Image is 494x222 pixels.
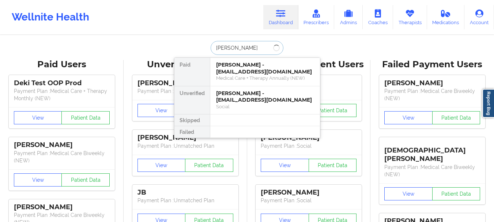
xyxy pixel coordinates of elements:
[261,142,357,150] p: Payment Plan : Social
[384,87,480,102] p: Payment Plan : Medical Care Biweekly (NEW)
[137,197,233,204] p: Payment Plan : Unmatched Plan
[174,114,210,126] div: Skipped
[216,75,314,81] div: Medical Care + Therapy Annually (NEW)
[14,87,110,102] p: Payment Plan : Medical Care + Therapy Monthly (NEW)
[14,173,62,187] button: View
[174,86,210,115] div: Unverified
[384,79,480,87] div: [PERSON_NAME]
[309,104,357,117] button: Patient Data
[14,141,110,149] div: [PERSON_NAME]
[261,197,357,204] p: Payment Plan : Social
[61,173,110,187] button: Patient Data
[261,188,357,197] div: [PERSON_NAME]
[464,5,494,29] a: Account
[185,159,233,172] button: Patient Data
[427,5,465,29] a: Medications
[393,5,427,29] a: Therapists
[14,111,62,124] button: View
[216,90,314,104] div: [PERSON_NAME] - [EMAIL_ADDRESS][DOMAIN_NAME]
[376,59,489,70] div: Failed Payment Users
[216,104,314,110] div: Social
[334,5,363,29] a: Admins
[363,5,393,29] a: Coaches
[482,89,494,118] a: Report Bug
[384,111,433,124] button: View
[298,5,335,29] a: Prescribers
[14,203,110,211] div: [PERSON_NAME]
[261,159,309,172] button: View
[137,142,233,150] p: Payment Plan : Unmatched Plan
[174,58,210,86] div: Paid
[137,133,233,142] div: [PERSON_NAME]
[137,188,233,197] div: JB
[14,150,110,164] p: Payment Plan : Medical Care Biweekly (NEW)
[137,159,186,172] button: View
[384,187,433,200] button: View
[263,5,298,29] a: Dashboard
[309,159,357,172] button: Patient Data
[432,187,480,200] button: Patient Data
[216,61,314,75] div: [PERSON_NAME] - [EMAIL_ADDRESS][DOMAIN_NAME]
[137,104,186,117] button: View
[14,79,110,87] div: Deki Test OOP Prod
[174,126,210,138] div: Failed
[432,111,480,124] button: Patient Data
[129,59,242,70] div: Unverified Users
[137,79,233,87] div: [PERSON_NAME]
[5,59,118,70] div: Paid Users
[61,111,110,124] button: Patient Data
[384,163,480,178] p: Payment Plan : Medical Care Biweekly (NEW)
[384,141,480,163] div: [DEMOGRAPHIC_DATA][PERSON_NAME]
[137,87,233,95] p: Payment Plan : Unmatched Plan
